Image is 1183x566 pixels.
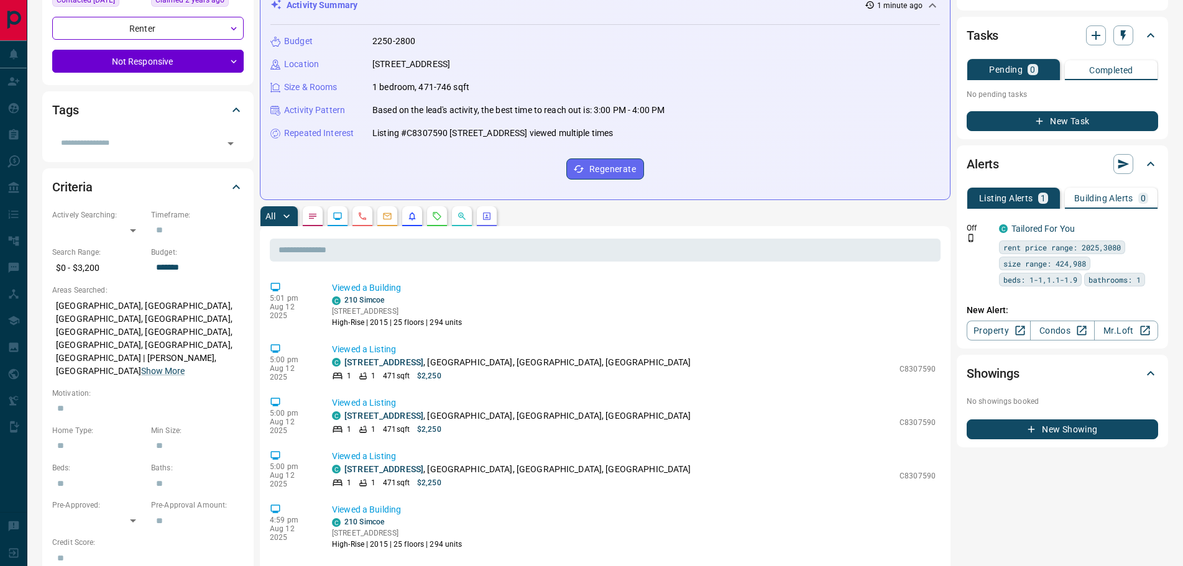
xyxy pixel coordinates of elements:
p: Based on the lead's activity, the best time to reach out is: 3:00 PM - 4:00 PM [372,104,665,117]
a: 210 Simcoe [344,296,384,304]
svg: Calls [357,211,367,221]
p: 0 [1030,65,1035,74]
div: condos.ca [332,358,341,367]
p: 2250-2800 [372,35,415,48]
p: Actively Searching: [52,209,145,221]
p: Min Size: [151,425,244,436]
p: All [265,212,275,221]
p: $2,250 [417,477,441,488]
div: Tags [52,95,244,125]
button: New Task [967,111,1158,131]
p: Activity Pattern [284,104,345,117]
p: 1 [371,477,375,488]
p: Areas Searched: [52,285,244,296]
div: Renter [52,17,244,40]
div: condos.ca [332,465,341,473]
div: Showings [967,358,1158,388]
svg: Requests [432,211,442,221]
p: C8307590 [900,363,936,375]
a: [STREET_ADDRESS] [344,464,423,474]
span: bathrooms: 1 [1089,273,1141,286]
svg: Agent Actions [482,211,492,221]
p: Listing #C8307590 [STREET_ADDRESS] viewed multiple times [372,127,613,140]
p: 1 [347,370,351,381]
p: Pre-Approval Amount: [151,500,244,511]
p: 5:00 pm [270,355,313,364]
div: condos.ca [332,411,341,420]
p: [GEOGRAPHIC_DATA], [GEOGRAPHIC_DATA], [GEOGRAPHIC_DATA], [GEOGRAPHIC_DATA], [GEOGRAPHIC_DATA], [G... [52,296,244,381]
p: Off [967,222,992,234]
p: Viewed a Listing [332,343,936,356]
p: Search Range: [52,247,145,258]
p: , [GEOGRAPHIC_DATA], [GEOGRAPHIC_DATA], [GEOGRAPHIC_DATA] [344,409,691,422]
button: Open [222,135,239,152]
p: 4:59 pm [270,516,313,524]
p: Completed [1089,66,1133,75]
a: [STREET_ADDRESS] [344,411,423,421]
p: [STREET_ADDRESS] [372,58,450,71]
svg: Listing Alerts [407,211,417,221]
p: Beds: [52,462,145,473]
div: Criteria [52,172,244,202]
span: beds: 1-1,1.1-1.9 [1003,273,1077,286]
p: No showings booked [967,396,1158,407]
p: Budget: [151,247,244,258]
p: 1 [1041,194,1046,203]
p: Viewed a Listing [332,450,936,463]
p: Location [284,58,319,71]
a: Mr.Loft [1094,321,1158,340]
p: Repeated Interest [284,127,354,140]
h2: Tags [52,100,78,120]
svg: Emails [382,211,392,221]
p: Pending [989,65,1023,74]
button: Show More [141,365,185,378]
p: 471 sqft [383,370,410,381]
p: $0 - $3,200 [52,258,145,278]
p: Aug 12 2025 [270,471,313,488]
p: , [GEOGRAPHIC_DATA], [GEOGRAPHIC_DATA], [GEOGRAPHIC_DATA] [344,463,691,476]
p: 1 [371,370,375,381]
p: High-Rise | 2015 | 25 floors | 294 units [332,317,463,328]
p: Timeframe: [151,209,244,221]
p: 1 [371,424,375,435]
div: condos.ca [332,518,341,527]
a: 210 Simcoe [344,518,384,526]
p: Viewed a Listing [332,396,936,409]
p: Motivation: [52,388,244,399]
p: New Alert: [967,304,1158,317]
p: Aug 12 2025 [270,303,313,320]
a: [STREET_ADDRESS] [344,357,423,367]
p: C8307590 [900,417,936,428]
p: 471 sqft [383,477,410,488]
p: Home Type: [52,425,145,436]
p: [STREET_ADDRESS] [332,306,463,317]
p: 1 [347,424,351,435]
p: High-Rise | 2015 | 25 floors | 294 units [332,539,463,550]
p: [STREET_ADDRESS] [332,527,463,539]
p: Budget [284,35,313,48]
p: 5:00 pm [270,462,313,471]
p: 1 [347,477,351,488]
p: 471 sqft [383,424,410,435]
button: New Showing [967,419,1158,439]
h2: Showings [967,363,1020,383]
p: 1 bedroom, 471-746 sqft [372,81,469,94]
button: Regenerate [566,158,644,180]
span: size range: 424,988 [1003,257,1086,270]
p: Credit Score: [52,537,244,548]
p: 5:00 pm [270,409,313,418]
a: Condos [1030,321,1094,340]
p: Viewed a Building [332,503,936,516]
p: Pre-Approved: [52,500,145,511]
p: Listing Alerts [979,194,1033,203]
h2: Criteria [52,177,93,197]
p: Aug 12 2025 [270,524,313,542]
p: 5:01 pm [270,294,313,303]
p: Size & Rooms [284,81,338,94]
p: C8307590 [900,470,936,482]
a: Property [967,321,1031,340]
a: Tailored For You [1011,224,1075,234]
svg: Notes [308,211,318,221]
p: Aug 12 2025 [270,364,313,381]
p: $2,250 [417,370,441,381]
